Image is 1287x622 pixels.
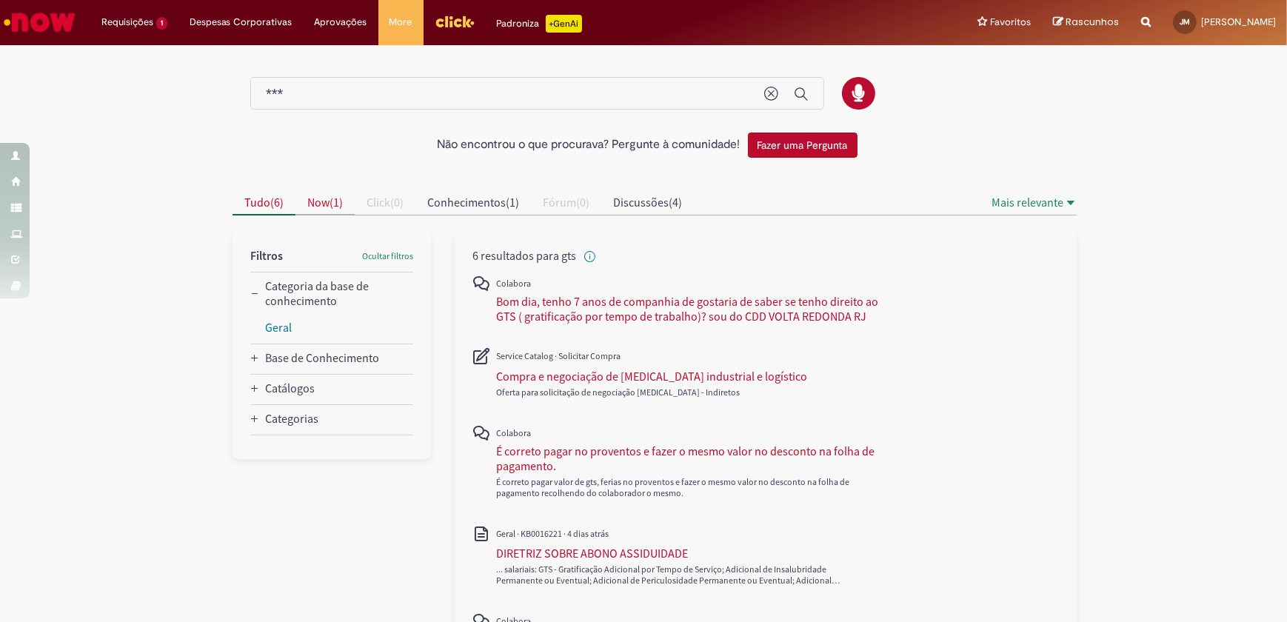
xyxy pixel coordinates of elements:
span: JM [1180,17,1190,27]
span: [PERSON_NAME] [1201,16,1276,28]
span: Despesas Corporativas [190,15,292,30]
img: click_logo_yellow_360x200.png [435,10,475,33]
span: Rascunhos [1066,15,1119,29]
button: Fazer uma Pergunta [748,133,858,158]
span: 1 [156,17,167,30]
span: Favoritos [990,15,1031,30]
span: Requisições [101,15,153,30]
h2: Não encontrou o que procurava? Pergunte à comunidade! [438,138,741,152]
span: Aprovações [315,15,367,30]
p: +GenAi [546,15,582,33]
img: ServiceNow [1,7,78,37]
div: Padroniza [497,15,582,33]
span: More [390,15,412,30]
a: Rascunhos [1053,16,1119,30]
